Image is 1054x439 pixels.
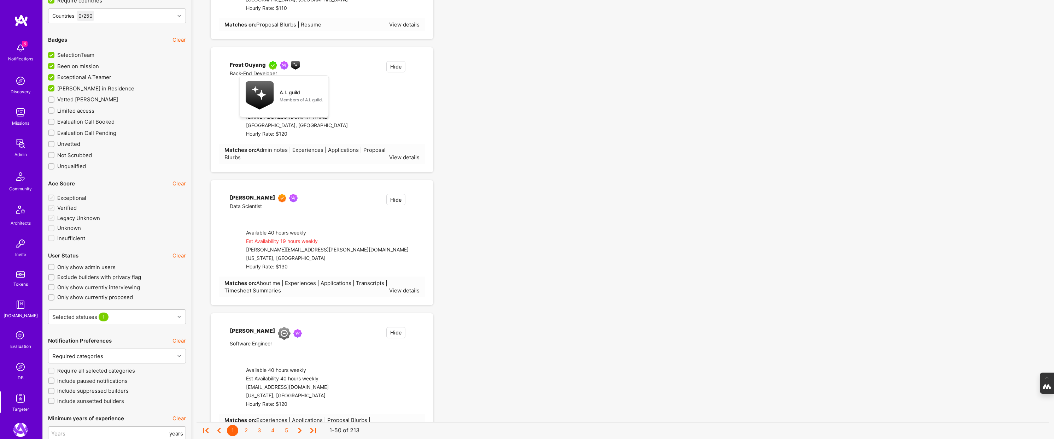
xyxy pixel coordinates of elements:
div: Data Scientist [230,202,300,211]
img: tokens [16,271,25,278]
div: Hourly Rate: $130 [246,263,409,271]
button: Clear [172,36,186,43]
div: [DOMAIN_NAME] [4,312,38,319]
span: About me | Experiences | Applications | Transcripts | Timesheet Summaries [224,280,387,294]
span: Only show currently interviewing [57,284,140,291]
strong: Matches on: [224,280,256,286]
div: View details [389,21,420,28]
i: icon Chevron [177,14,181,18]
img: A.I. guild [246,81,274,109]
span: Verified [57,204,77,212]
img: A.Team: Leading A.Team's Marketing & DemandGen [13,423,28,437]
div: DB [18,374,24,381]
div: Selected statuses [51,312,112,322]
div: Est Availability 19 hours weekly [246,237,409,246]
div: [US_STATE], [GEOGRAPHIC_DATA] [246,254,409,263]
div: Members of A.I. guild. [280,96,323,103]
div: Required categories [51,351,105,361]
div: [EMAIL_ADDRESS][DOMAIN_NAME] [246,383,333,392]
span: Exclude builders with privacy flag [57,273,141,281]
span: Require all selected categories [57,367,135,374]
span: Experiences | Applications | Proposal Blurbs | Vetting Feedback | Transcripts [224,417,370,431]
div: Est Availability 40 hours weekly [246,375,333,383]
strong: Matches on: [224,417,256,423]
span: Evaluation Call Booked [57,118,115,125]
img: Invite [13,237,28,251]
div: Community [9,185,32,192]
strong: Matches on: [224,147,256,153]
span: [PERSON_NAME] in Residence [57,85,134,92]
div: Software Engineer [230,340,305,348]
img: Exceptional A.Teamer [278,194,286,202]
strong: Matches on: [224,21,256,28]
div: Notification Preferences [48,337,112,344]
i: icon SelectionTeam [14,329,27,343]
div: [US_STATE], [GEOGRAPHIC_DATA] [246,392,333,400]
div: Ace Score [48,180,75,187]
div: Architects [11,219,31,227]
button: Clear [172,252,186,259]
div: [GEOGRAPHIC_DATA], [GEOGRAPHIC_DATA] [246,121,348,130]
span: years [169,430,183,437]
button: Clear [172,415,186,422]
div: Available 40 hours weekly [246,366,333,375]
span: Include sunsetted builders [57,397,124,405]
img: guide book [13,298,28,312]
div: Hourly Rate: $120 [246,130,348,138]
span: Exceptional A.Teamer [57,73,111,81]
div: User Status [48,252,78,259]
img: Skill Targeter [13,391,28,405]
i: icon linkedIn [230,212,235,218]
i: icon EmptyStar [414,61,420,66]
img: Community [12,168,29,185]
button: Hide [386,194,405,205]
span: SelectionTeam [57,51,94,59]
div: Notifications [8,55,33,63]
img: bell [13,41,28,55]
i: icon Chevron [177,315,181,319]
div: Targeter [12,405,29,413]
div: Missions [12,119,29,127]
i: icon linkedIn [230,350,235,355]
div: Minimum years of experience [48,415,124,422]
div: 5 [281,425,292,436]
div: Evaluation [10,343,31,350]
div: Hourly Rate: $120 [246,400,333,409]
span: Vetted [PERSON_NAME] [57,96,118,103]
span: Been on mission [57,63,99,70]
span: Evaluation Call Pending [57,129,116,137]
span: Limited access [57,107,94,114]
span: 1 [99,313,109,321]
div: [PERSON_NAME] [230,327,275,340]
span: Not Scrubbed [57,152,92,159]
div: A.I. guild [280,89,300,96]
span: Only show currently proposed [57,293,133,301]
button: Hide [386,327,405,338]
span: Unqualified [57,162,86,170]
div: 4 [267,425,279,436]
span: Include suppressed builders [57,387,129,394]
button: Clear [172,180,186,187]
div: View details [389,287,420,294]
div: Back-End Developer [230,70,300,78]
div: View details [389,154,420,161]
button: Clear [172,337,186,344]
span: Exceptional [57,194,86,202]
img: logo [14,14,28,27]
button: Hide [386,61,405,72]
i: icon Chevron [177,354,181,358]
div: Invite [15,251,26,258]
span: Proposal Blurbs | Resume [256,21,321,28]
a: A.Team: Leading A.Team's Marketing & DemandGen [12,423,29,437]
div: Available 40 hours weekly [246,229,409,237]
img: discovery [13,74,28,88]
span: Unknown [57,224,81,232]
i: icon EmptyStar [414,327,420,332]
span: Unvetted [57,140,80,148]
span: Only show admin users [57,263,116,271]
img: teamwork [13,105,28,119]
div: Hourly Rate: $110 [246,4,348,13]
img: Admin Search [13,360,28,374]
span: Legacy Unknown [57,214,100,222]
img: Been on Mission [280,61,288,70]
